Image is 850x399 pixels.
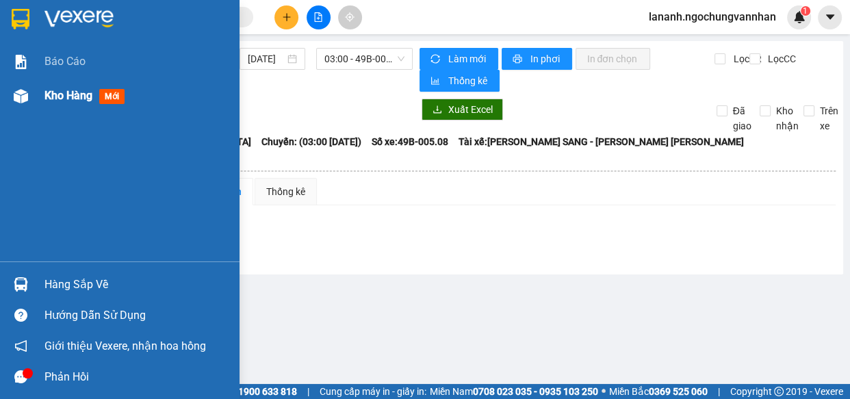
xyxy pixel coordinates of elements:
[14,339,27,352] span: notification
[99,89,125,104] span: mới
[649,386,708,397] strong: 0369 525 060
[14,277,28,292] img: warehouse-icon
[638,8,787,25] span: lananh.ngochungvannhan
[14,89,28,103] img: warehouse-icon
[801,6,810,16] sup: 1
[814,103,844,133] span: Trên xe
[602,389,606,394] span: ⚪️
[44,274,229,295] div: Hàng sắp về
[44,305,229,326] div: Hướng dẫn sử dụng
[320,384,426,399] span: Cung cấp máy in - giấy in:
[248,51,285,66] input: 15/10/2025
[762,51,798,66] span: Lọc CC
[448,51,487,66] span: Làm mới
[324,49,404,69] span: 03:00 - 49B-005.08
[793,11,806,23] img: icon-new-feature
[282,12,292,22] span: plus
[576,48,650,70] button: In đơn chọn
[266,184,305,199] div: Thống kê
[430,76,442,87] span: bar-chart
[502,48,572,70] button: printerIn phơi
[430,54,442,65] span: sync
[14,309,27,322] span: question-circle
[459,134,744,149] span: Tài xế: [PERSON_NAME] SANG - [PERSON_NAME] [PERSON_NAME]
[372,134,448,149] span: Số xe: 49B-005.08
[338,5,362,29] button: aim
[44,367,229,387] div: Phản hồi
[44,89,92,102] span: Kho hàng
[609,384,708,399] span: Miền Bắc
[473,386,598,397] strong: 0708 023 035 - 0935 103 250
[718,384,720,399] span: |
[818,5,842,29] button: caret-down
[727,103,757,133] span: Đã giao
[307,384,309,399] span: |
[307,5,331,29] button: file-add
[774,387,784,396] span: copyright
[44,337,206,355] span: Giới thiệu Vexere, nhận hoa hồng
[530,51,561,66] span: In phơi
[513,54,524,65] span: printer
[345,12,355,22] span: aim
[420,48,498,70] button: syncLàm mới
[771,103,804,133] span: Kho nhận
[727,51,763,66] span: Lọc CR
[422,99,503,120] button: downloadXuất Excel
[261,134,361,149] span: Chuyến: (03:00 [DATE])
[448,73,489,88] span: Thống kê
[238,386,297,397] strong: 1900 633 818
[803,6,808,16] span: 1
[14,55,28,69] img: solution-icon
[14,370,27,383] span: message
[824,11,836,23] span: caret-down
[274,5,298,29] button: plus
[44,53,86,70] span: Báo cáo
[430,384,598,399] span: Miền Nam
[313,12,323,22] span: file-add
[12,9,29,29] img: logo-vxr
[420,70,500,92] button: bar-chartThống kê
